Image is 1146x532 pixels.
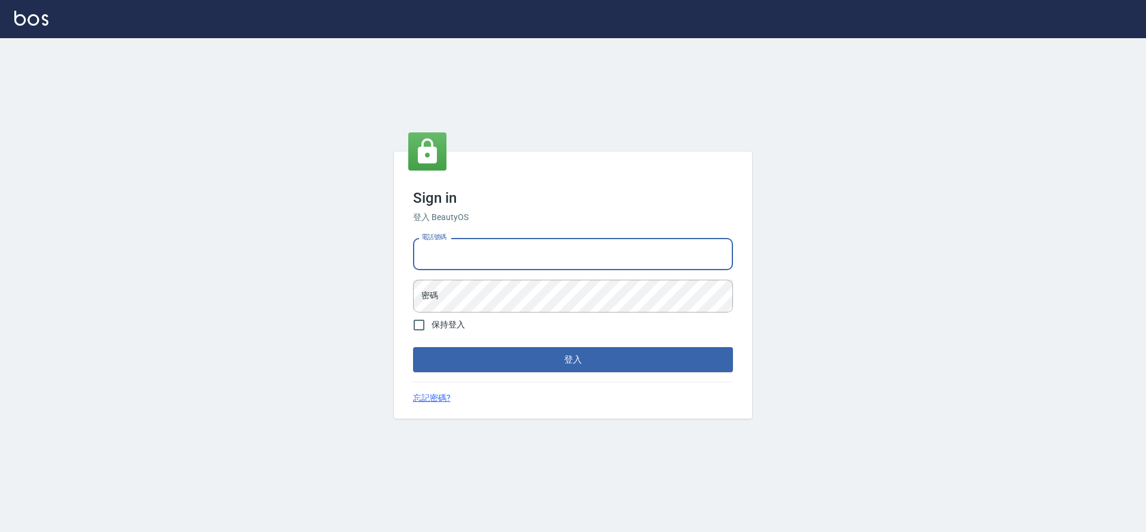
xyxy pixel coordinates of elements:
img: Logo [14,11,48,26]
button: 登入 [413,347,733,372]
h3: Sign in [413,190,733,206]
span: 保持登入 [432,318,465,331]
a: 忘記密碼? [413,392,451,404]
label: 電話號碼 [421,233,446,242]
h6: 登入 BeautyOS [413,211,733,224]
